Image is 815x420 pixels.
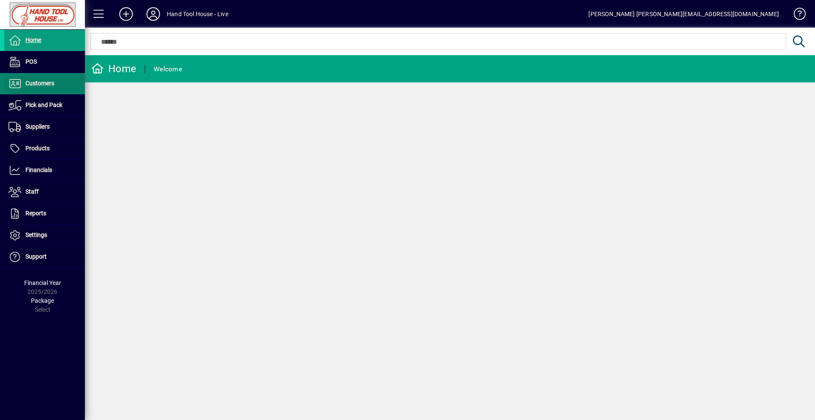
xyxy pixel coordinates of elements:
[4,51,85,73] a: POS
[25,101,62,108] span: Pick and Pack
[4,246,85,268] a: Support
[588,7,779,21] div: [PERSON_NAME] [PERSON_NAME][EMAIL_ADDRESS][DOMAIN_NAME]
[25,210,46,217] span: Reports
[4,160,85,181] a: Financials
[24,279,61,286] span: Financial Year
[4,203,85,224] a: Reports
[112,6,140,22] button: Add
[4,95,85,116] a: Pick and Pack
[4,181,85,203] a: Staff
[25,58,37,65] span: POS
[4,225,85,246] a: Settings
[31,297,54,304] span: Package
[154,62,182,76] div: Welcome
[167,7,228,21] div: Hand Tool House - Live
[25,253,47,260] span: Support
[25,166,52,173] span: Financials
[787,2,804,29] a: Knowledge Base
[4,73,85,94] a: Customers
[25,123,50,130] span: Suppliers
[25,80,54,87] span: Customers
[25,231,47,238] span: Settings
[91,62,136,76] div: Home
[25,145,50,152] span: Products
[4,138,85,159] a: Products
[140,6,167,22] button: Profile
[4,116,85,138] a: Suppliers
[25,188,39,195] span: Staff
[25,37,41,43] span: Home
